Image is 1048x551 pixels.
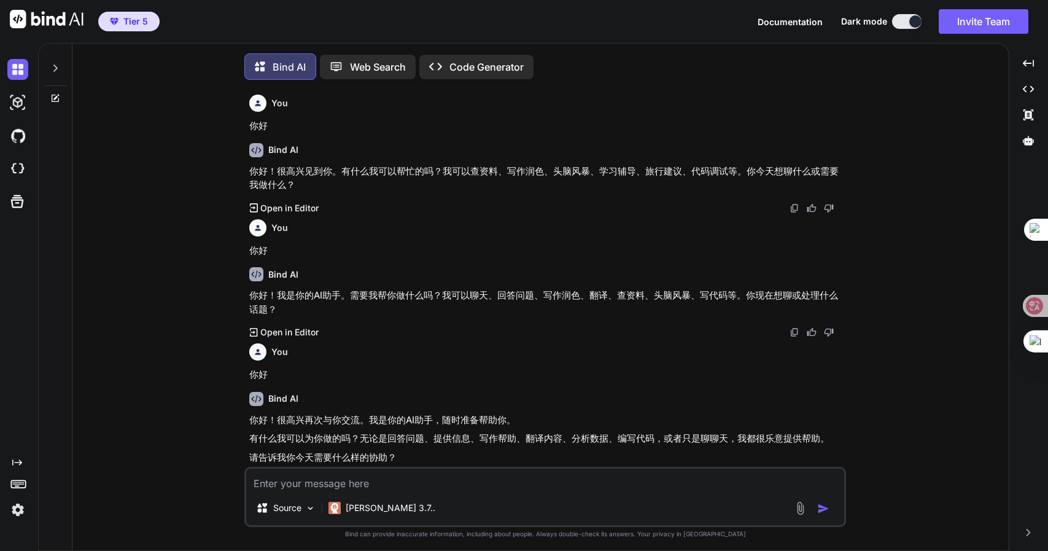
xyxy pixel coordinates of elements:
p: 你好 [249,368,844,382]
img: attachment [793,501,807,515]
h6: You [271,346,288,358]
p: Open in Editor [260,326,319,338]
p: Source [273,502,301,514]
h6: Bind AI [268,268,298,281]
span: Documentation [758,17,823,27]
img: Pick Models [305,503,316,514]
p: 请告诉我你今天需要什么样的协助？ [249,451,844,465]
img: darkAi-studio [7,92,28,113]
img: like [807,203,817,213]
img: Bind AI [10,10,83,28]
img: darkChat [7,59,28,80]
p: 你好 [249,244,844,258]
p: [PERSON_NAME] 3.7.. [346,502,435,514]
span: Tier 5 [123,15,148,28]
span: Dark mode [841,15,887,28]
img: like [807,327,817,337]
img: premium [110,18,118,25]
h6: You [271,222,288,234]
h6: Bind AI [268,144,298,156]
p: Open in Editor [260,202,319,214]
img: cloudideIcon [7,158,28,179]
p: 你好 [249,119,844,133]
h6: Bind AI [268,393,298,405]
p: Web Search [350,60,406,74]
p: Code Generator [449,60,524,74]
p: 你好！我是你的AI助手。需要我帮你做什么吗？我可以聊天、回答问题、写作润色、翻译、查资料、头脑风暴、写代码等。你现在想聊或处理什么话题？ [249,289,844,316]
p: Bind can provide inaccurate information, including about people. Always double-check its answers.... [244,530,846,539]
p: 有什么我可以为你做的吗？无论是回答问题、提供信息、写作帮助、翻译内容、分析数据、编写代码，或者只是聊聊天，我都很乐意提供帮助。 [249,432,844,446]
p: 你好！很高兴再次与你交流。我是你的AI助手，随时准备帮助你。 [249,413,844,428]
p: Bind AI [273,60,306,74]
img: copy [790,327,799,337]
img: Claude 3.7 Sonnet (Anthropic) [328,502,341,514]
img: settings [7,499,28,520]
img: githubDark [7,125,28,146]
img: copy [790,203,799,213]
p: 你好！很高兴见到你。有什么我可以帮忙的吗？我可以查资料、写作润色、头脑风暴、学习辅导、旅行建议、代码调试等。你今天想聊什么或需要我做什么？ [249,165,844,192]
img: icon [817,502,829,515]
h6: You [271,97,288,109]
img: dislike [824,327,834,337]
button: Invite Team [939,9,1028,34]
img: dislike [824,203,834,213]
button: premiumTier 5 [98,12,160,31]
button: Documentation [758,15,823,28]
